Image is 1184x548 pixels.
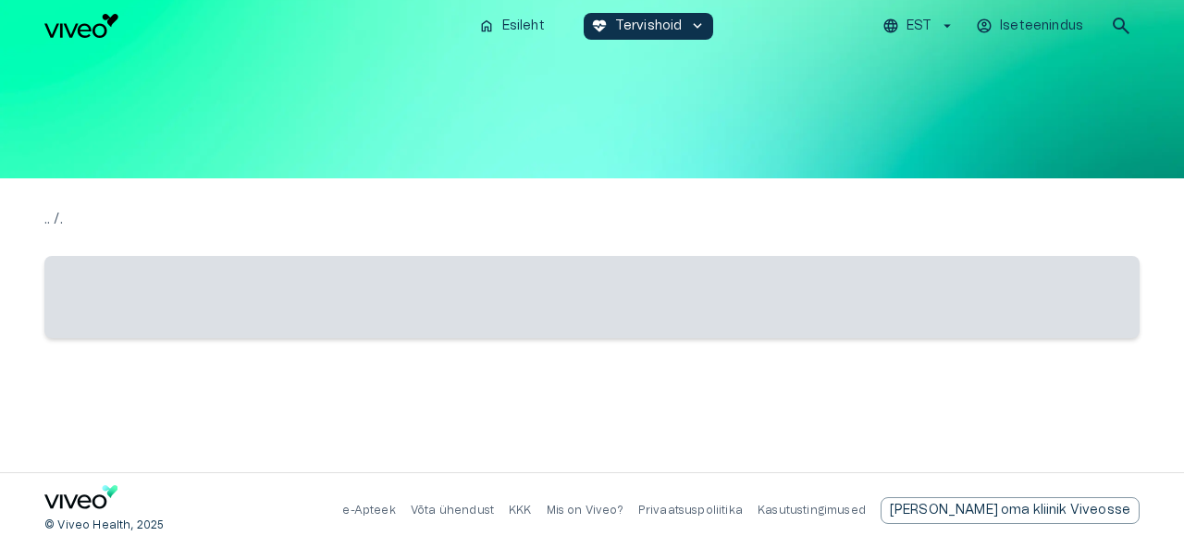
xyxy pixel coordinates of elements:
button: ecg_heartTervishoidkeyboard_arrow_down [584,13,714,40]
span: search [1110,15,1132,37]
p: Esileht [502,17,545,36]
button: Iseteenindus [973,13,1088,40]
a: Navigate to homepage [44,14,463,38]
p: [PERSON_NAME] oma kliinik Viveosse [890,501,1130,520]
a: Navigate to home page [44,485,118,516]
span: ecg_heart [591,18,608,34]
button: homeEsileht [471,13,554,40]
p: © Viveo Health, 2025 [44,518,164,533]
div: [PERSON_NAME] oma kliinik Viveosse [881,497,1140,524]
a: e-Apteek [342,505,395,516]
a: Kasutustingimused [758,505,866,516]
button: EST [880,13,958,40]
p: EST [906,17,931,36]
p: Tervishoid [615,17,683,36]
img: Viveo logo [44,14,118,38]
a: KKK [509,505,532,516]
a: Privaatsuspoliitika [638,505,743,516]
p: .. / . [44,208,1140,230]
p: Mis on Viveo? [547,503,623,518]
button: open search modal [1103,7,1140,44]
span: home [478,18,495,34]
p: Iseteenindus [1000,17,1083,36]
span: ‌ [44,256,1140,338]
p: Võta ühendust [411,503,494,518]
span: keyboard_arrow_down [689,18,706,34]
a: Send email to partnership request to viveo [881,497,1140,524]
